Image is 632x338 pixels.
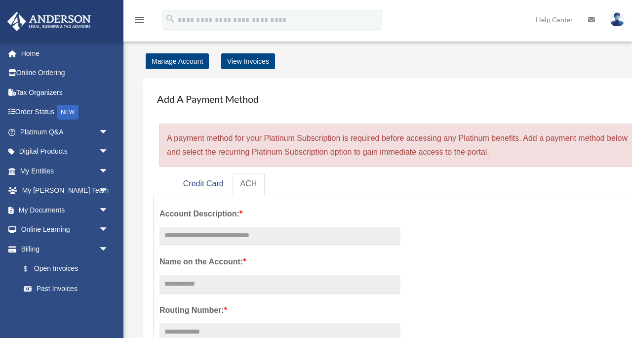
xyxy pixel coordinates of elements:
i: search [165,13,176,24]
a: My [PERSON_NAME] Teamarrow_drop_down [7,181,123,201]
a: menu [133,17,145,26]
a: Credit Card [175,173,232,195]
a: ACH [233,173,265,195]
a: Digital Productsarrow_drop_down [7,142,123,162]
img: User Pic [610,12,625,27]
a: Order StatusNEW [7,102,123,123]
span: arrow_drop_down [99,181,118,201]
a: Tax Organizers [7,83,123,102]
i: menu [133,14,145,26]
span: arrow_drop_down [99,142,118,162]
a: Manage Account [146,53,209,69]
label: Routing Number: [159,303,400,317]
a: Online Ordering [7,63,123,83]
a: Past Invoices [14,279,123,298]
div: NEW [57,105,79,120]
a: Home [7,43,123,63]
span: $ [29,263,34,275]
span: arrow_drop_down [99,122,118,142]
span: arrow_drop_down [99,239,118,259]
label: Name on the Account: [159,255,400,269]
label: Account Description: [159,207,400,221]
a: $Open Invoices [14,259,123,279]
span: arrow_drop_down [99,220,118,240]
a: Platinum Q&Aarrow_drop_down [7,122,123,142]
a: View Invoices [221,53,275,69]
a: Online Learningarrow_drop_down [7,220,123,240]
a: My Documentsarrow_drop_down [7,200,123,220]
a: Manage Payments [14,298,118,318]
span: arrow_drop_down [99,200,118,220]
a: My Entitiesarrow_drop_down [7,161,123,181]
a: Billingarrow_drop_down [7,239,123,259]
img: Anderson Advisors Platinum Portal [4,12,94,31]
span: arrow_drop_down [99,161,118,181]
